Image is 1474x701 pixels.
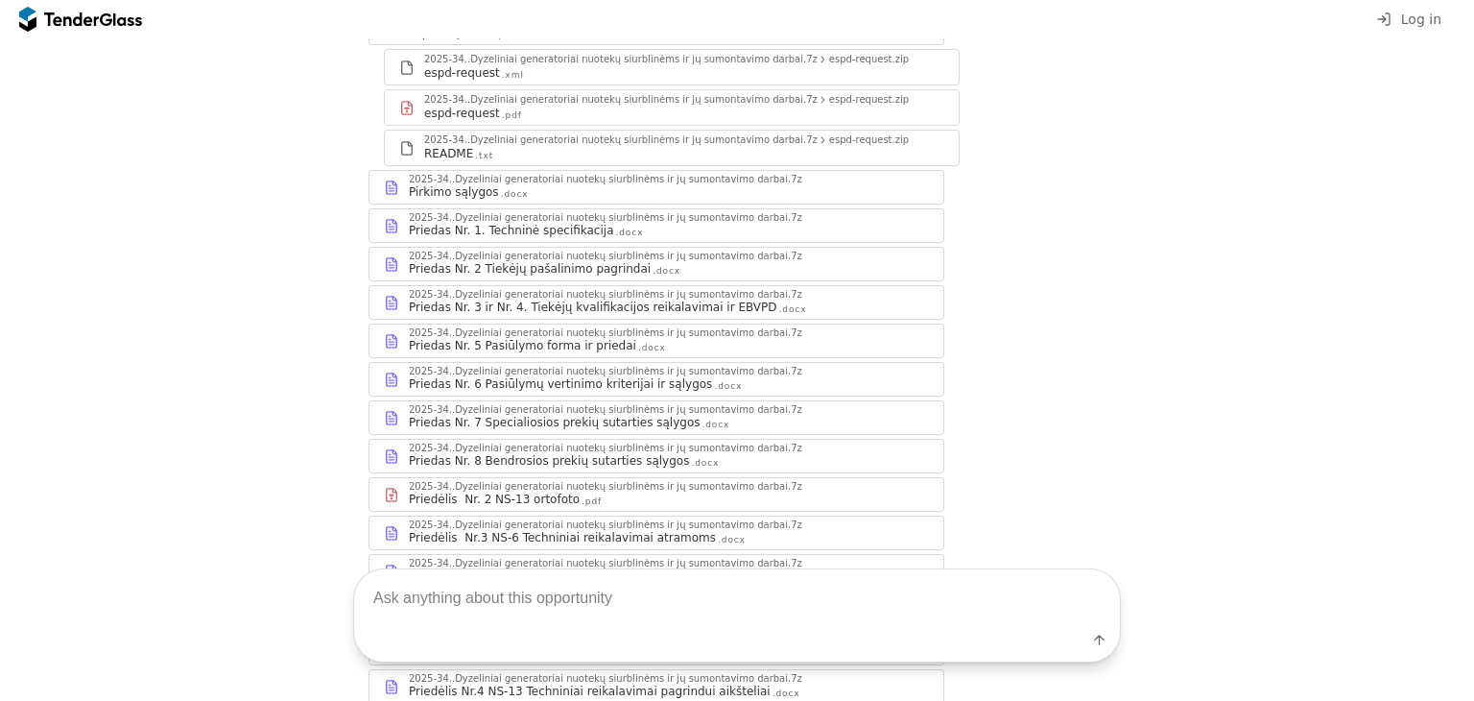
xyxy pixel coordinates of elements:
div: Priedas Nr. 8 Bendrosios prekių sutarties sąlygos [409,453,689,469]
div: Priedas Nr. 6 Pasiūlymų vertinimo kriterijai ir sąlygos [409,376,712,392]
div: espd-request.zip [829,135,909,145]
a: 2025-34..Dyzeliniai generatoriai nuotekų siurblinėms ir jų sumontavimo darbai.7zespd-request.zipe... [384,89,960,126]
div: Priedėlis Nr. 2 NS-13 ortofoto [409,492,580,507]
div: README [424,146,473,161]
div: 2025-34..Dyzeliniai generatoriai nuotekų siurblinėms ir jų sumontavimo darbai.7z [409,444,802,453]
div: 2025-34..Dyzeliniai generatoriai nuotekų siurblinėms ir jų sumontavimo darbai.7z [409,290,802,300]
a: 2025-34..Dyzeliniai generatoriai nuotekų siurblinėms ir jų sumontavimo darbai.7zPriedas Nr. 5 Pas... [368,324,944,358]
div: 2025-34..Dyzeliniai generatoriai nuotekų siurblinėms ir jų sumontavimo darbai.7z [424,55,818,64]
a: 2025-34..Dyzeliniai generatoriai nuotekų siurblinėms ir jų sumontavimo darbai.7zPriedas Nr. 8 Ben... [368,439,944,473]
div: 2025-34..Dyzeliniai generatoriai nuotekų siurblinėms ir jų sumontavimo darbai.7z [409,405,802,415]
div: Priedas Nr. 7 Specialiosios prekių sutarties sąlygos [409,415,700,430]
div: espd-request.zip [829,55,909,64]
a: 2025-34..Dyzeliniai generatoriai nuotekų siurblinėms ir jų sumontavimo darbai.7zPriedas Nr. 7 Spe... [368,400,944,435]
div: .xml [502,69,524,82]
div: 2025-34..Dyzeliniai generatoriai nuotekų siurblinėms ir jų sumontavimo darbai.7z [424,95,818,105]
button: Log in [1370,8,1447,32]
div: .pdf [502,109,522,122]
div: Priedas Nr. 2 Tiekėjų pašalinimo pagrindai [409,261,651,277]
div: 2025-34..Dyzeliniai generatoriai nuotekų siurblinėms ir jų sumontavimo darbai.7z [409,328,802,338]
div: .docx [653,265,680,278]
div: 2025-34..Dyzeliniai generatoriai nuotekų siurblinėms ir jų sumontavimo darbai.7z [409,367,802,376]
div: .txt [475,150,493,162]
div: .docx [501,188,529,201]
a: 2025-34..Dyzeliniai generatoriai nuotekų siurblinėms ir jų sumontavimo darbai.7zPriedėlis Nr. 2 N... [368,477,944,512]
div: Priedas Nr. 5 Pasiūlymo forma ir priedai [409,338,636,353]
div: .docx [701,419,729,431]
div: .docx [638,342,666,354]
a: 2025-34..Dyzeliniai generatoriai nuotekų siurblinėms ir jų sumontavimo darbai.7zPriedėlis Nr.3 NS... [368,516,944,550]
a: 2025-34..Dyzeliniai generatoriai nuotekų siurblinėms ir jų sumontavimo darbai.7zPriedas Nr. 2 Tie... [368,247,944,281]
a: 2025-34..Dyzeliniai generatoriai nuotekų siurblinėms ir jų sumontavimo darbai.7zPriedas Nr. 6 Pas... [368,362,944,397]
div: 2025-34..Dyzeliniai generatoriai nuotekų siurblinėms ir jų sumontavimo darbai.7z [409,175,802,184]
div: espd-request.zip [829,95,909,105]
div: 2025-34..Dyzeliniai generatoriai nuotekų siurblinėms ir jų sumontavimo darbai.7z [409,213,802,223]
span: Log in [1401,12,1441,27]
div: Pirkimo sąlygos [409,184,499,200]
div: Priedas Nr. 3 ir Nr. 4. Tiekėjų kvalifikacijos reikalavimai ir EBVPD [409,300,777,315]
div: espd-request [424,106,500,121]
div: 2025-34..Dyzeliniai generatoriai nuotekų siurblinėms ir jų sumontavimo darbai.7z [409,520,802,530]
div: .pdf [582,496,602,508]
div: 2025-34..Dyzeliniai generatoriai nuotekų siurblinėms ir jų sumontavimo darbai.7z [424,135,818,145]
div: Priedas Nr. 1. Techninė specifikacija [409,223,614,238]
div: .docx [779,303,807,316]
a: 2025-34..Dyzeliniai generatoriai nuotekų siurblinėms ir jų sumontavimo darbai.7zespd-request.zipR... [384,130,960,166]
div: 2025-34..Dyzeliniai generatoriai nuotekų siurblinėms ir jų sumontavimo darbai.7z [409,482,802,492]
div: .docx [714,380,742,393]
div: .docx [616,227,644,239]
a: 2025-34..Dyzeliniai generatoriai nuotekų siurblinėms ir jų sumontavimo darbai.7zespd-request.zipe... [384,49,960,85]
div: espd-request [424,65,500,81]
a: 2025-34..Dyzeliniai generatoriai nuotekų siurblinėms ir jų sumontavimo darbai.7zPirkimo sąlygos.docx [368,170,944,205]
a: 2025-34..Dyzeliniai generatoriai nuotekų siurblinėms ir jų sumontavimo darbai.7zPriedas Nr. 3 ir ... [368,285,944,320]
a: 2025-34..Dyzeliniai generatoriai nuotekų siurblinėms ir jų sumontavimo darbai.7zPriedas Nr. 1. Te... [368,208,944,243]
div: 2025-34..Dyzeliniai generatoriai nuotekų siurblinėms ir jų sumontavimo darbai.7z [409,252,802,261]
div: .docx [691,457,719,470]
